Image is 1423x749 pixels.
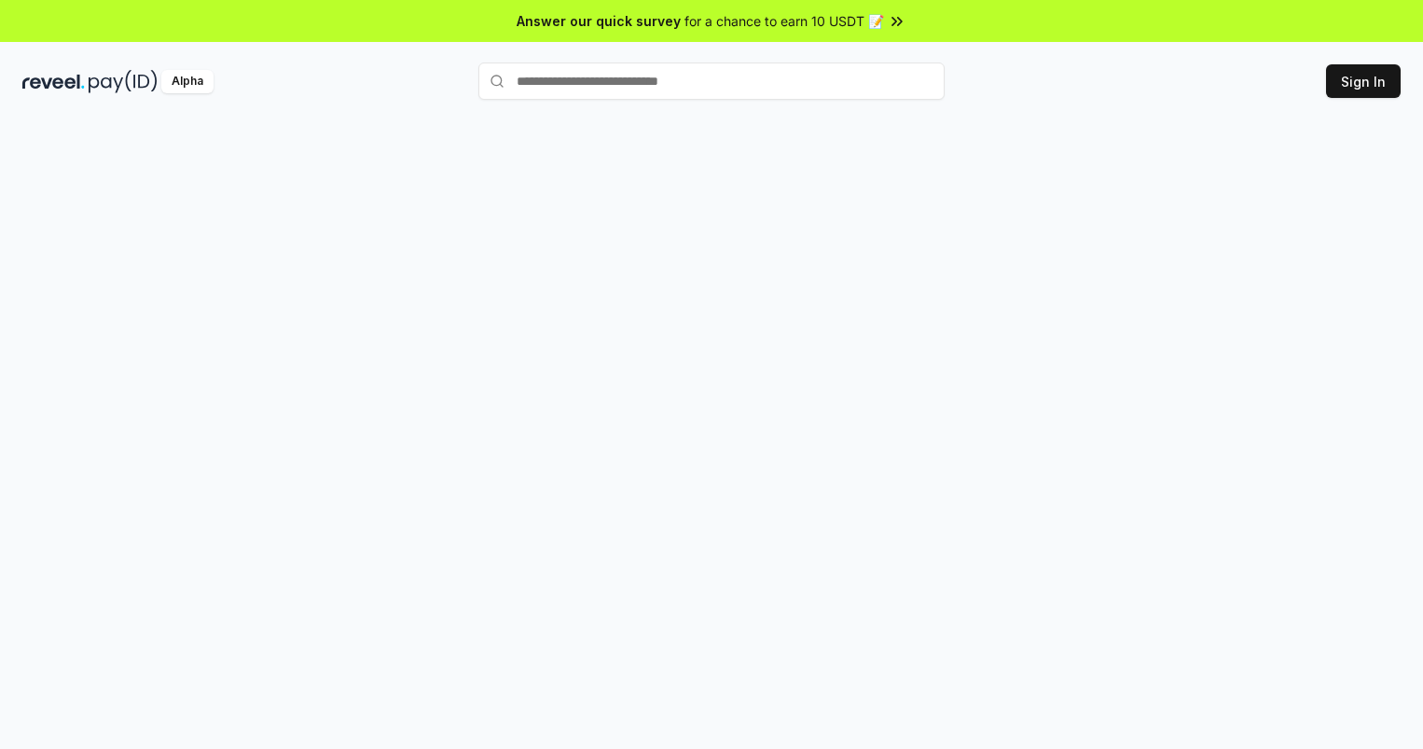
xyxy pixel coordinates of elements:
button: Sign In [1326,64,1401,98]
div: Alpha [161,70,214,93]
span: for a chance to earn 10 USDT 📝 [684,11,884,31]
img: reveel_dark [22,70,85,93]
img: pay_id [89,70,158,93]
span: Answer our quick survey [517,11,681,31]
